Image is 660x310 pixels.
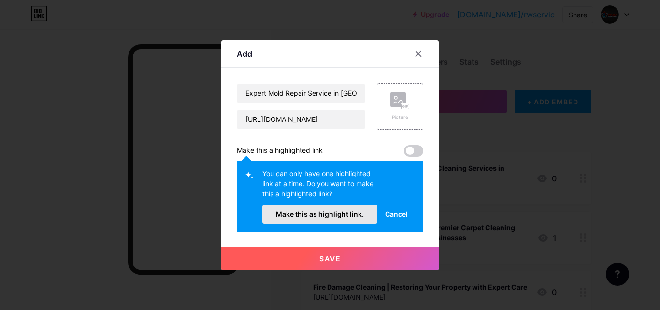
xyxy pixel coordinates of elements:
[237,110,365,129] input: URL
[221,247,439,270] button: Save
[237,48,252,59] div: Add
[237,84,365,103] input: Title
[237,145,323,157] div: Make this a highlighted link
[276,210,364,218] span: Make this as highlight link.
[319,254,341,263] span: Save
[377,205,416,224] button: Cancel
[385,209,408,219] span: Cancel
[390,114,410,121] div: Picture
[262,205,377,224] button: Make this as highlight link.
[262,168,377,205] div: You can only have one highlighted link at a time. Do you want to make this a highlighted link?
